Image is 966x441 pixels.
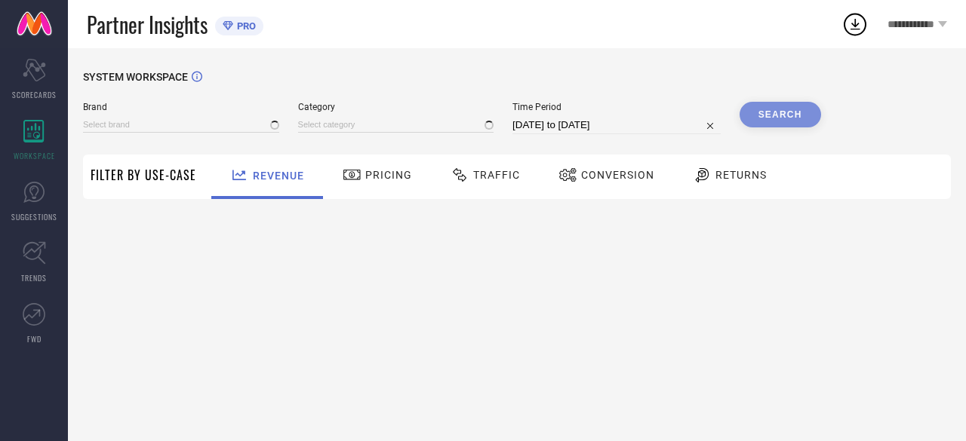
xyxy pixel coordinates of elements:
span: PRO [233,20,256,32]
span: WORKSPACE [14,150,55,161]
span: SUGGESTIONS [11,211,57,222]
span: Revenue [253,170,304,182]
span: SCORECARDS [12,89,57,100]
span: SYSTEM WORKSPACE [83,71,188,83]
span: Brand [83,102,279,112]
span: Category [298,102,494,112]
input: Select time period [512,116,721,134]
span: Conversion [581,169,654,181]
span: TRENDS [21,272,47,283]
span: Returns [715,169,767,181]
span: FWD [27,333,42,345]
span: Partner Insights [87,9,208,40]
span: Filter By Use-Case [91,166,196,184]
div: Open download list [841,11,869,38]
input: Select brand [83,117,279,133]
input: Select category [298,117,494,133]
span: Pricing [365,169,412,181]
span: Time Period [512,102,721,112]
span: Traffic [473,169,520,181]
